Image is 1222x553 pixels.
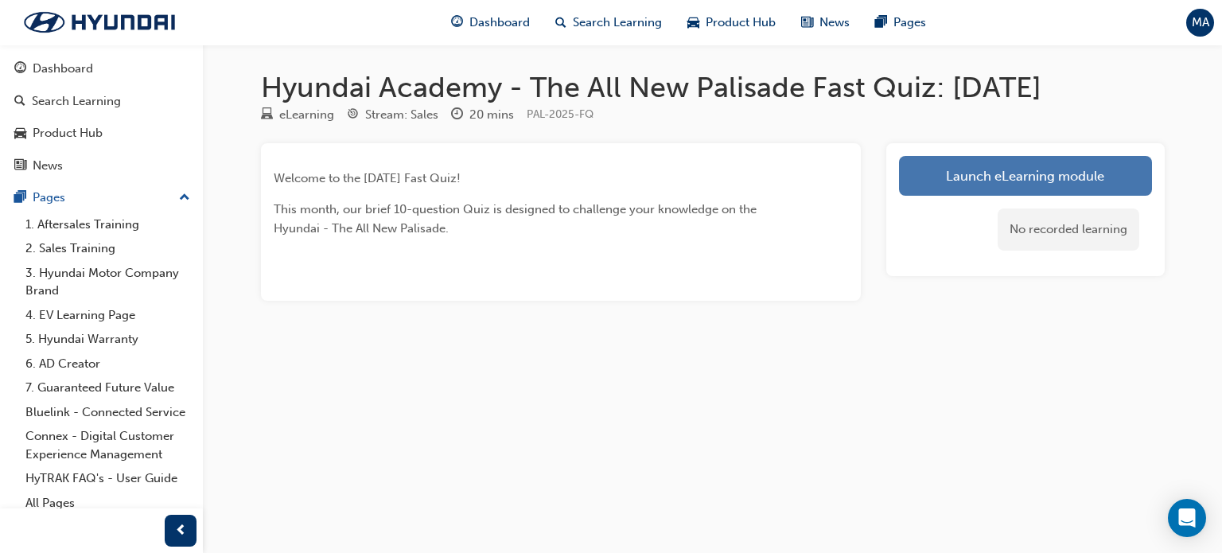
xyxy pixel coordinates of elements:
a: 3. Hyundai Motor Company Brand [19,261,197,303]
a: 7. Guaranteed Future Value [19,376,197,400]
span: Learning resource code [527,107,593,121]
a: 2. Sales Training [19,236,197,261]
a: News [6,151,197,181]
div: Product Hub [33,124,103,142]
span: news-icon [801,13,813,33]
button: DashboardSearch LearningProduct HubNews [6,51,197,183]
span: car-icon [687,13,699,33]
a: All Pages [19,491,197,516]
span: pages-icon [14,191,26,205]
span: car-icon [14,127,26,141]
h1: Hyundai Academy - The All New Palisade Fast Quiz: [DATE] [261,70,1165,105]
a: 1. Aftersales Training [19,212,197,237]
div: Stream: Sales [365,106,438,124]
img: Trak [8,6,191,39]
a: Product Hub [6,119,197,148]
a: Launch eLearning module [899,156,1152,196]
a: 4. EV Learning Page [19,303,197,328]
button: MA [1186,9,1214,37]
div: 20 mins [469,106,514,124]
span: prev-icon [175,521,187,541]
a: 5. Hyundai Warranty [19,327,197,352]
span: Product Hub [706,14,776,32]
div: Open Intercom Messenger [1168,499,1206,537]
a: search-iconSearch Learning [543,6,675,39]
div: Pages [33,189,65,207]
div: eLearning [279,106,334,124]
span: Pages [893,14,926,32]
span: Welcome to the [DATE] Fast Quiz! [274,171,461,185]
a: Bluelink - Connected Service [19,400,197,425]
span: Dashboard [469,14,530,32]
span: search-icon [14,95,25,109]
a: Search Learning [6,87,197,116]
a: Dashboard [6,54,197,84]
a: HyTRAK FAQ's - User Guide [19,466,197,491]
div: Dashboard [33,60,93,78]
span: search-icon [555,13,566,33]
a: car-iconProduct Hub [675,6,788,39]
span: up-icon [179,188,190,208]
div: Stream [347,105,438,125]
span: clock-icon [451,108,463,123]
a: 6. AD Creator [19,352,197,376]
a: Connex - Digital Customer Experience Management [19,424,197,466]
a: news-iconNews [788,6,862,39]
span: MA [1192,14,1209,32]
div: Duration [451,105,514,125]
a: pages-iconPages [862,6,939,39]
div: Search Learning [32,92,121,111]
span: pages-icon [875,13,887,33]
span: News [819,14,850,32]
button: Pages [6,183,197,212]
span: guage-icon [14,62,26,76]
div: Type [261,105,334,125]
span: Search Learning [573,14,662,32]
a: guage-iconDashboard [438,6,543,39]
span: news-icon [14,159,26,173]
div: No recorded learning [998,208,1139,251]
span: learningResourceType_ELEARNING-icon [261,108,273,123]
span: guage-icon [451,13,463,33]
div: News [33,157,63,175]
span: This month, our brief 10-question Quiz is designed to challenge your knowledge on the Hyundai - T... [274,202,760,236]
span: target-icon [347,108,359,123]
